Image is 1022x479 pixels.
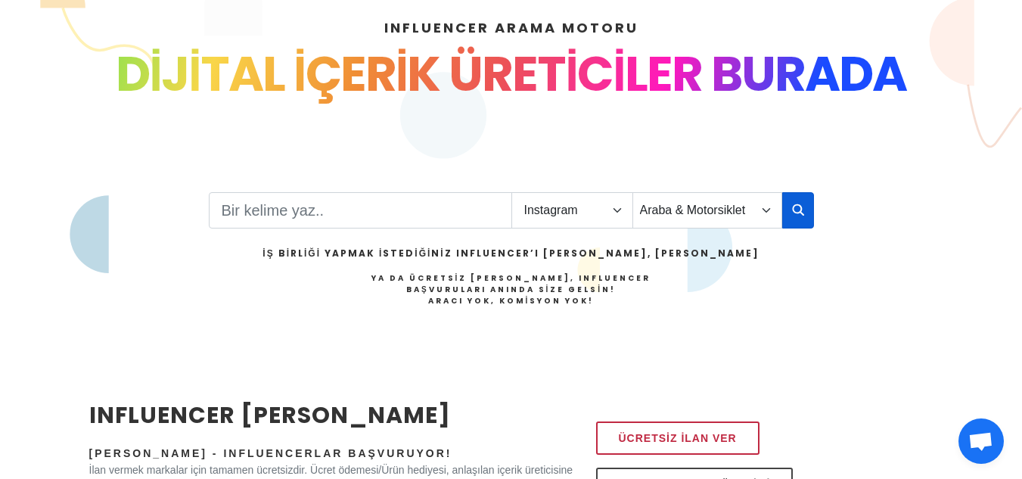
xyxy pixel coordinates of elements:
a: Ücretsiz İlan Ver [596,421,760,455]
div: DİJİTAL İÇERİK ÜRETİCİLER BURADA [89,38,933,110]
span: Ücretsiz İlan Ver [619,429,737,447]
h4: INFLUENCER ARAMA MOTORU [89,17,933,38]
a: Açık sohbet [958,418,1004,464]
span: [PERSON_NAME] - Influencerlar Başvuruyor! [89,447,452,459]
h4: Ya da Ücretsiz [PERSON_NAME], Influencer Başvuruları Anında Size Gelsin! [262,272,759,306]
h2: INFLUENCER [PERSON_NAME] [89,398,574,432]
strong: Aracı Yok, Komisyon Yok! [428,295,595,306]
h2: İş Birliği Yapmak İstediğiniz Influencer’ı [PERSON_NAME], [PERSON_NAME] [262,247,759,260]
input: Search [209,192,512,229]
